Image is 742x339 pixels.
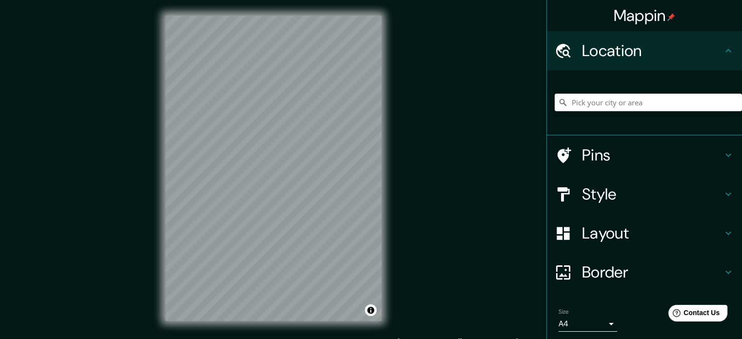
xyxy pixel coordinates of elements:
[614,6,676,25] h4: Mappin
[547,175,742,214] div: Style
[582,223,722,243] h4: Layout
[547,31,742,70] div: Location
[165,16,381,321] canvas: Map
[582,145,722,165] h4: Pins
[365,304,377,316] button: Toggle attribution
[547,214,742,253] div: Layout
[559,308,569,316] label: Size
[582,184,722,204] h4: Style
[582,41,722,60] h4: Location
[547,253,742,292] div: Border
[655,301,731,328] iframe: Help widget launcher
[555,94,742,111] input: Pick your city or area
[547,136,742,175] div: Pins
[582,262,722,282] h4: Border
[559,316,617,332] div: A4
[667,13,675,21] img: pin-icon.png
